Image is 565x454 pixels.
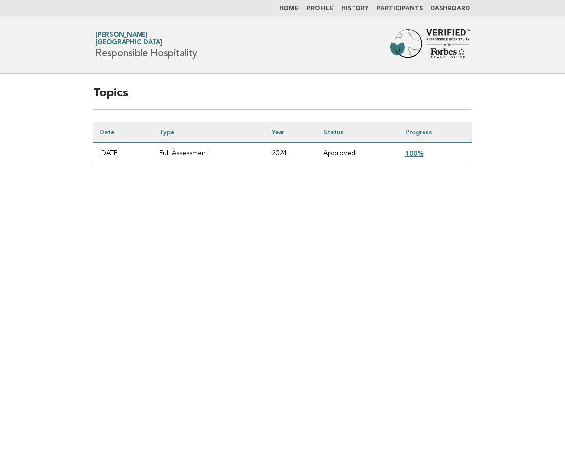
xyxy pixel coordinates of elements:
span: [GEOGRAPHIC_DATA] [95,40,162,46]
a: [PERSON_NAME][GEOGRAPHIC_DATA] [95,32,162,46]
h2: Topics [93,86,472,110]
th: Progress [399,122,472,143]
a: Participants [377,6,423,12]
a: History [341,6,369,12]
td: Approved [317,143,399,165]
h1: Responsible Hospitality [95,32,197,58]
td: 2024 [266,143,317,165]
a: Dashboard [430,6,470,12]
th: Date [93,122,153,143]
th: Status [317,122,399,143]
td: [DATE] [93,143,153,165]
a: Home [279,6,299,12]
th: Type [153,122,266,143]
a: 100% [405,149,424,157]
img: Forbes Travel Guide [390,29,470,61]
th: Year [266,122,317,143]
a: Profile [307,6,333,12]
td: Full Assessment [153,143,266,165]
